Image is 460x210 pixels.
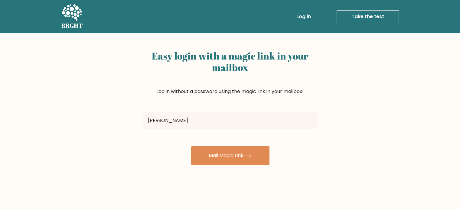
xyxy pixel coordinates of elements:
input: Email [143,112,317,129]
a: Take the test [337,10,399,23]
div: Log in without a password using the magic link in your mailbox! [143,48,317,110]
h5: BRGHT [61,22,83,29]
button: Mail Magic Link [191,146,269,165]
h2: Easy login with a magic link in your mailbox [143,50,317,73]
a: BRGHT [61,2,83,31]
a: Log in [294,11,313,23]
